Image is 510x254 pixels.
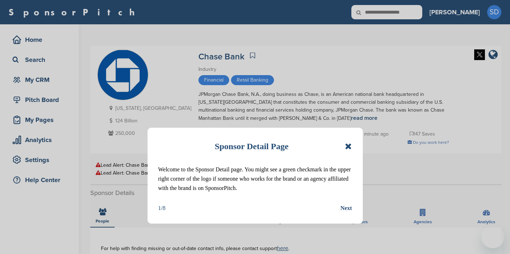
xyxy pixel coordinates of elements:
p: Welcome to the Sponsor Detail page. You might see a green checkmark in the upper right corner of ... [158,165,352,193]
div: 1/8 [158,204,165,213]
iframe: Button to launch messaging window [481,225,504,248]
button: Next [341,204,352,213]
h1: Sponsor Detail Page [215,138,288,154]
